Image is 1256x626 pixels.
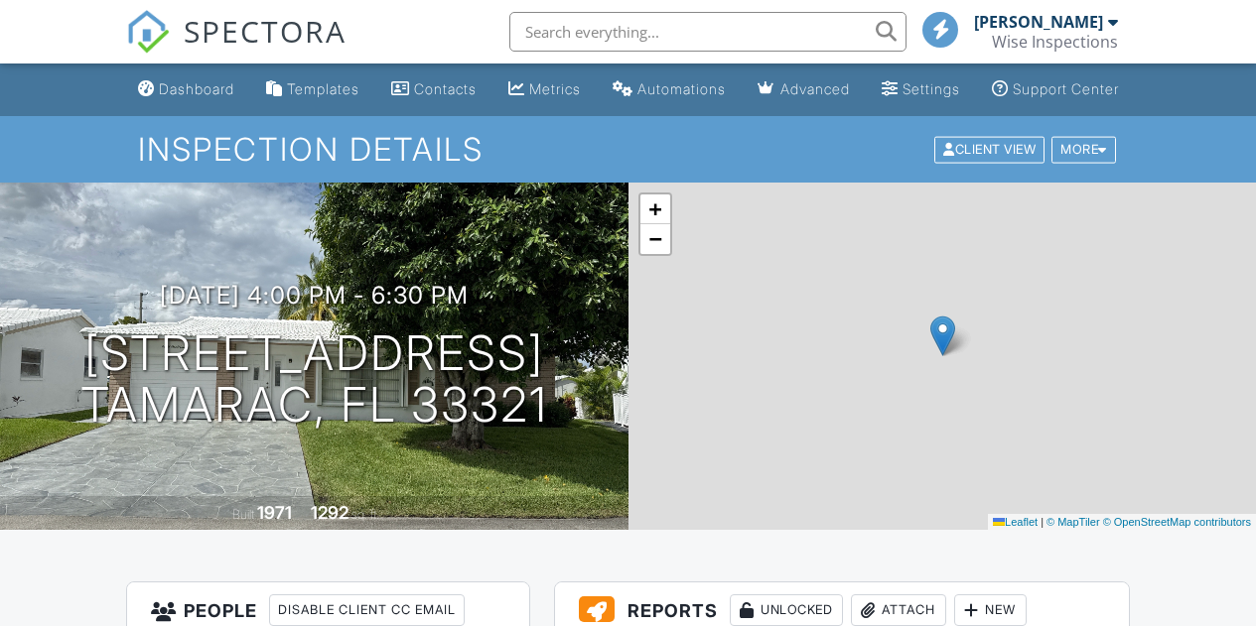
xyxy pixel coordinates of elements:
[750,71,858,108] a: Advanced
[500,71,589,108] a: Metrics
[126,27,347,68] a: SPECTORA
[258,71,367,108] a: Templates
[930,315,955,356] img: Marker
[130,71,242,108] a: Dashboard
[974,12,1103,32] div: [PERSON_NAME]
[509,12,907,52] input: Search everything...
[257,502,292,523] div: 1971
[414,80,477,97] div: Contacts
[1051,136,1116,163] div: More
[851,594,946,626] div: Attach
[874,71,968,108] a: Settings
[1041,516,1044,528] span: |
[648,226,661,251] span: −
[648,196,661,221] span: +
[1047,516,1100,528] a: © MapTiler
[932,141,1049,156] a: Client View
[383,71,485,108] a: Contacts
[138,132,1117,167] h1: Inspection Details
[640,194,670,224] a: Zoom in
[351,507,379,522] span: sq. ft.
[126,10,170,54] img: The Best Home Inspection Software - Spectora
[160,282,469,309] h3: [DATE] 4:00 pm - 6:30 pm
[184,10,347,52] span: SPECTORA
[605,71,734,108] a: Automations (Basic)
[269,594,465,626] div: Disable Client CC Email
[640,224,670,254] a: Zoom out
[287,80,359,97] div: Templates
[954,594,1027,626] div: New
[80,327,548,433] h1: [STREET_ADDRESS] Tamarac, FL 33321
[159,80,234,97] div: Dashboard
[780,80,850,97] div: Advanced
[1103,516,1251,528] a: © OpenStreetMap contributors
[992,32,1118,52] div: Wise Inspections
[903,80,960,97] div: Settings
[1013,80,1119,97] div: Support Center
[637,80,726,97] div: Automations
[993,516,1038,528] a: Leaflet
[311,502,349,523] div: 1292
[730,594,843,626] div: Unlocked
[984,71,1127,108] a: Support Center
[934,136,1045,163] div: Client View
[529,80,581,97] div: Metrics
[232,507,254,522] span: Built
